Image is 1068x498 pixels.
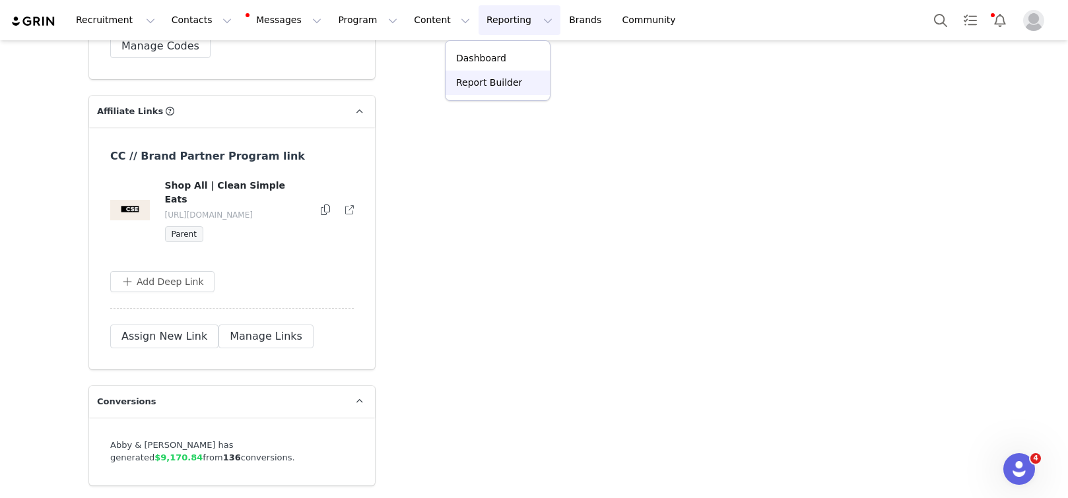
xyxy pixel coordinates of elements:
button: Profile [1015,10,1057,31]
p: Report Builder [456,76,522,90]
a: Brands [561,5,613,35]
button: Add Deep Link [110,271,215,292]
div: Abby & [PERSON_NAME] has generated from conversions. [110,439,354,464]
button: Messages [240,5,329,35]
span: Affiliate Links [97,105,163,118]
button: Recruitment [68,5,163,35]
p: Dashboard [456,51,506,65]
h4: Shop All | Clean Simple Eats [165,179,307,206]
button: Reporting [479,5,560,35]
button: Manage Codes [110,34,211,58]
span: Parent [165,226,203,242]
a: Community [615,5,690,35]
button: Assign New Link [110,325,218,348]
button: Program [330,5,405,35]
button: Content [406,5,478,35]
img: Site_Link_Thumbnail.png [110,200,150,220]
img: placeholder-profile.jpg [1023,10,1044,31]
strong: 136 [223,452,241,462]
a: Tasks [956,5,985,35]
iframe: Intercom live chat [1003,453,1035,485]
button: Contacts [164,5,240,35]
button: Notifications [985,5,1015,35]
p: [URL][DOMAIN_NAME] [165,209,307,221]
button: Manage Links [218,325,314,348]
span: $9,170.84 [154,452,203,462]
img: grin logo [11,15,57,28]
h3: CC // Brand Partner Program link [110,148,323,164]
body: Rich Text Area. Press ALT-0 for help. [11,11,542,25]
span: Conversions [97,395,156,408]
span: 4 [1030,453,1041,464]
button: Search [926,5,955,35]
